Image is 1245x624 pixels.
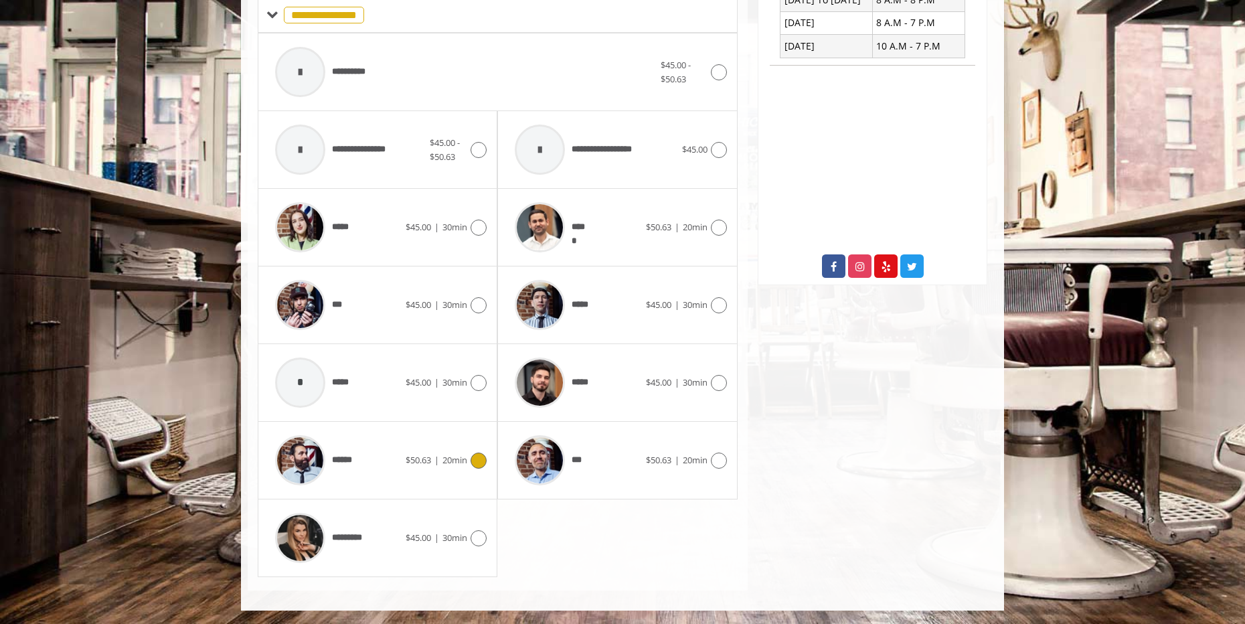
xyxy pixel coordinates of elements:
td: [DATE] [780,35,873,58]
span: 30min [442,299,467,311]
span: $50.63 [646,454,671,466]
span: $45.00 [406,299,431,311]
span: 30min [683,299,708,311]
span: | [675,376,679,388]
span: $45.00 [406,376,431,388]
span: $50.63 [406,454,431,466]
span: | [434,299,439,311]
span: | [675,454,679,466]
span: $45.00 [646,376,671,388]
span: $45.00 [406,532,431,544]
span: 30min [442,221,467,233]
td: 8 A.M - 7 P.M [872,11,965,34]
span: $45.00 - $50.63 [661,59,691,85]
td: 10 A.M - 7 P.M [872,35,965,58]
span: | [434,532,439,544]
span: | [434,376,439,388]
span: $45.00 [682,143,708,155]
span: 20min [683,221,708,233]
span: $50.63 [646,221,671,233]
span: $45.00 - $50.63 [430,137,460,163]
span: | [434,454,439,466]
span: | [675,221,679,233]
span: 20min [683,454,708,466]
span: | [434,221,439,233]
span: $45.00 [406,221,431,233]
td: [DATE] [780,11,873,34]
span: 30min [683,376,708,388]
span: | [675,299,679,311]
span: 20min [442,454,467,466]
span: $45.00 [646,299,671,311]
span: 30min [442,532,467,544]
span: 30min [442,376,467,388]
